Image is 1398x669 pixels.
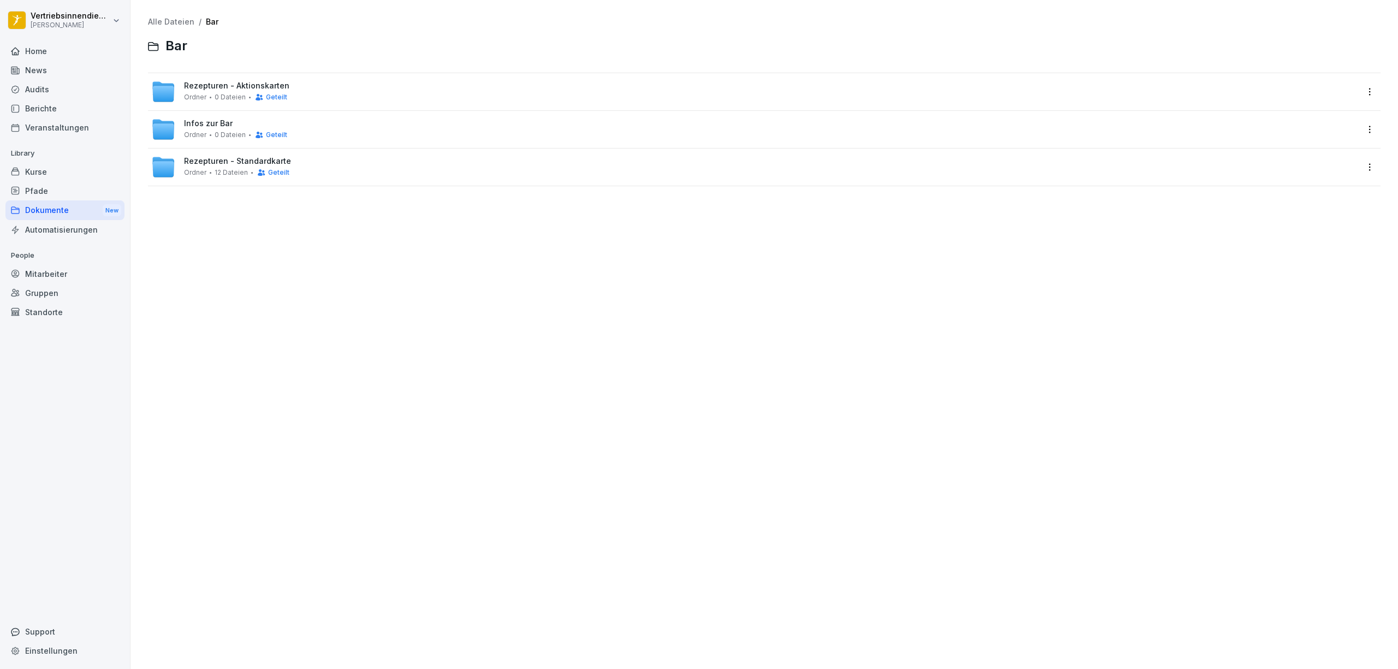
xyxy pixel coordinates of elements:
a: Bar [206,17,218,26]
a: Veranstaltungen [5,118,125,137]
a: News [5,61,125,80]
span: Geteilt [266,131,287,139]
a: Gruppen [5,283,125,303]
p: Vertriebsinnendienst [31,11,110,21]
span: 12 Dateien [215,169,248,176]
a: Kurse [5,162,125,181]
span: Ordner [184,131,206,139]
a: DokumenteNew [5,200,125,221]
a: Alle Dateien [148,17,194,26]
div: Dokumente [5,200,125,221]
span: Geteilt [268,169,289,176]
div: Support [5,622,125,641]
p: Library [5,145,125,162]
span: 0 Dateien [215,131,246,139]
a: Mitarbeiter [5,264,125,283]
span: Ordner [184,93,206,101]
p: People [5,247,125,264]
a: Home [5,42,125,61]
a: Pfade [5,181,125,200]
a: Berichte [5,99,125,118]
span: Infos zur Bar [184,119,233,128]
span: Rezepturen - Standardkarte [184,157,291,166]
span: Geteilt [266,93,287,101]
span: 0 Dateien [215,93,246,101]
div: New [103,204,121,217]
span: / [199,17,202,27]
span: Bar [165,38,187,54]
a: Automatisierungen [5,220,125,239]
span: Rezepturen - Aktionskarten [184,81,289,91]
a: Audits [5,80,125,99]
span: Ordner [184,169,206,176]
a: Einstellungen [5,641,125,660]
a: Rezepturen - StandardkarteOrdner12 DateienGeteilt [151,155,1358,179]
p: [PERSON_NAME] [31,21,110,29]
a: Standorte [5,303,125,322]
a: Infos zur BarOrdner0 DateienGeteilt [151,117,1358,141]
a: Rezepturen - AktionskartenOrdner0 DateienGeteilt [151,80,1358,104]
